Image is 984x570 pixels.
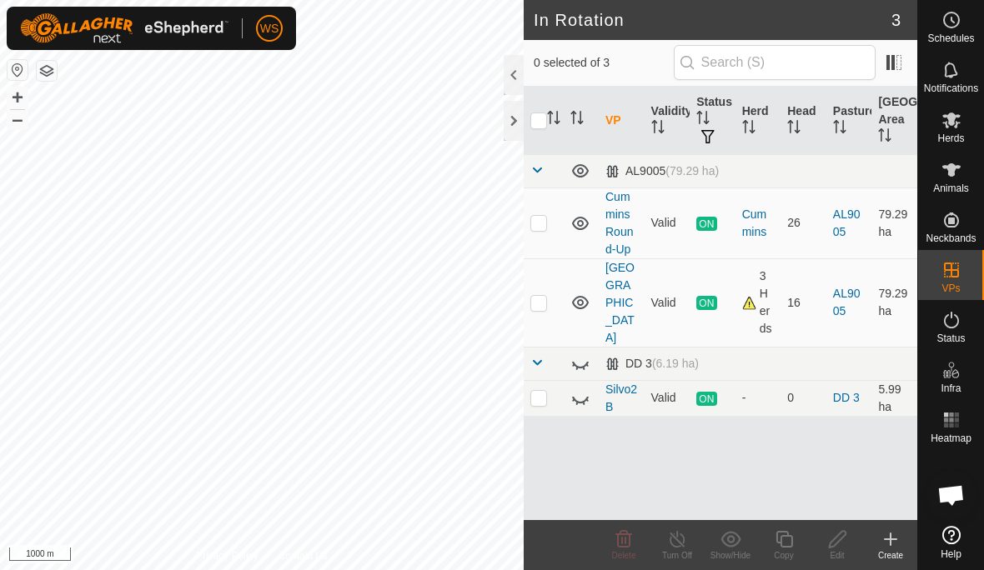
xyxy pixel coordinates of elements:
a: Contact Us [279,548,328,563]
span: Delete [612,551,636,560]
div: Copy [757,549,811,562]
span: (6.19 ha) [652,357,699,370]
div: - [742,389,775,407]
td: Valid [645,258,690,347]
p-sorticon: Activate to sort [547,113,560,127]
span: Infra [941,383,961,393]
th: Status [690,87,735,155]
td: 26 [781,187,826,258]
p-sorticon: Activate to sort [833,122,846,136]
span: Herds [937,133,964,143]
div: Cummins [742,206,775,241]
span: WS [260,20,279,37]
span: ON [696,217,716,231]
input: Search (S) [674,45,876,80]
th: [GEOGRAPHIC_DATA] Area [871,87,917,155]
th: Herd [735,87,781,155]
a: Privacy Policy [196,548,259,563]
button: Reset Map [8,60,28,80]
div: Turn Off [650,549,704,562]
div: AL9005 [605,164,719,178]
span: ON [696,296,716,310]
p-sorticon: Activate to sort [878,131,891,144]
span: 3 [891,7,901,32]
button: + [8,87,28,107]
div: Open chat [926,470,976,520]
div: 3 Herds [742,267,775,337]
span: Notifications [924,83,978,93]
a: Help [918,519,984,566]
td: 79.29 ha [871,258,917,347]
td: 0 [781,380,826,416]
p-sorticon: Activate to sort [696,113,710,127]
th: Pasture [826,87,872,155]
p-sorticon: Activate to sort [570,113,584,127]
a: DD 3 [833,391,860,404]
span: ON [696,392,716,406]
th: Validity [645,87,690,155]
td: 79.29 ha [871,187,917,258]
span: Schedules [927,33,974,43]
button: – [8,109,28,129]
p-sorticon: Activate to sort [651,122,665,136]
p-sorticon: Activate to sort [787,122,801,136]
td: Valid [645,380,690,416]
a: Cummins Round-Up [605,190,633,256]
a: [GEOGRAPHIC_DATA] [605,261,635,344]
span: 0 selected of 3 [534,54,674,72]
th: VP [599,87,645,155]
span: (79.29 ha) [665,164,719,177]
p-sorticon: Activate to sort [742,122,756,136]
span: Animals [933,183,969,193]
div: Show/Hide [704,549,757,562]
img: Gallagher Logo [20,13,228,43]
a: AL9005 [833,287,861,317]
span: VPs [941,283,960,293]
td: 5.99 ha [871,380,917,416]
span: Neckbands [926,233,976,243]
div: Edit [811,549,864,562]
div: Create [864,549,917,562]
div: DD 3 [605,357,699,371]
a: AL9005 [833,207,861,238]
button: Map Layers [37,61,57,81]
h2: In Rotation [534,10,891,30]
span: Help [941,549,961,559]
span: Status [936,333,965,343]
th: Head [781,87,826,155]
td: Valid [645,187,690,258]
a: Silvo2B [605,382,637,413]
span: Heatmap [931,433,971,443]
td: 16 [781,258,826,347]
